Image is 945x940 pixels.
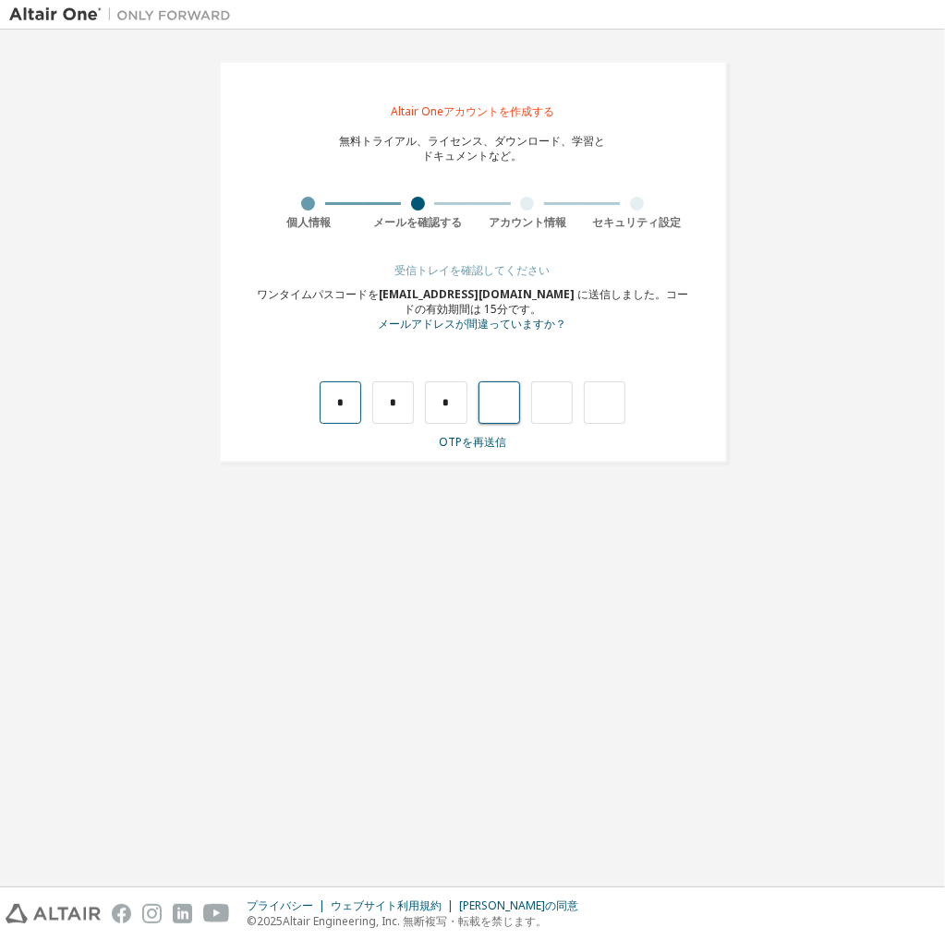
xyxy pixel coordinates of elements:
font: メールを確認する [373,214,462,230]
img: altair_logo.svg [6,904,101,923]
font: 受信トレイを確認してください [395,262,551,278]
img: linkedin.svg [173,904,192,923]
a: 登録フォームに戻る [379,319,567,331]
font: [PERSON_NAME]の同意 [459,898,578,913]
font: OTPを再送信 [439,434,506,450]
font: 個人情報 [286,214,331,230]
font: [EMAIL_ADDRESS][DOMAIN_NAME] [379,286,575,302]
img: アルタイルワン [9,6,240,24]
font: ワンタイムパスコードを [257,286,379,302]
img: instagram.svg [142,904,162,923]
font: © [247,913,257,929]
font: アカウント情報 [489,214,566,230]
font: セキュリティ設定 [592,214,681,230]
font: Altair Oneアカウントを作成する [391,103,554,119]
font: に送信しました。コードの有効期間は [404,286,688,317]
img: facebook.svg [112,904,131,923]
font: Altair Engineering, Inc. 無断複写・転載を禁じます。 [283,913,547,929]
font: 15 [484,301,497,317]
font: ウェブサイト利用規約 [331,898,442,913]
font: 2025 [257,913,283,929]
font: 無料トライアル、ライセンス、ダウンロード、学習と [340,133,606,149]
img: youtube.svg [203,904,230,923]
font: ドキュメントなど。 [423,148,523,163]
font: プライバシー [247,898,313,913]
font: メールアドレスが間違っていますか？ [379,316,567,331]
font: 分です。 [497,301,541,317]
